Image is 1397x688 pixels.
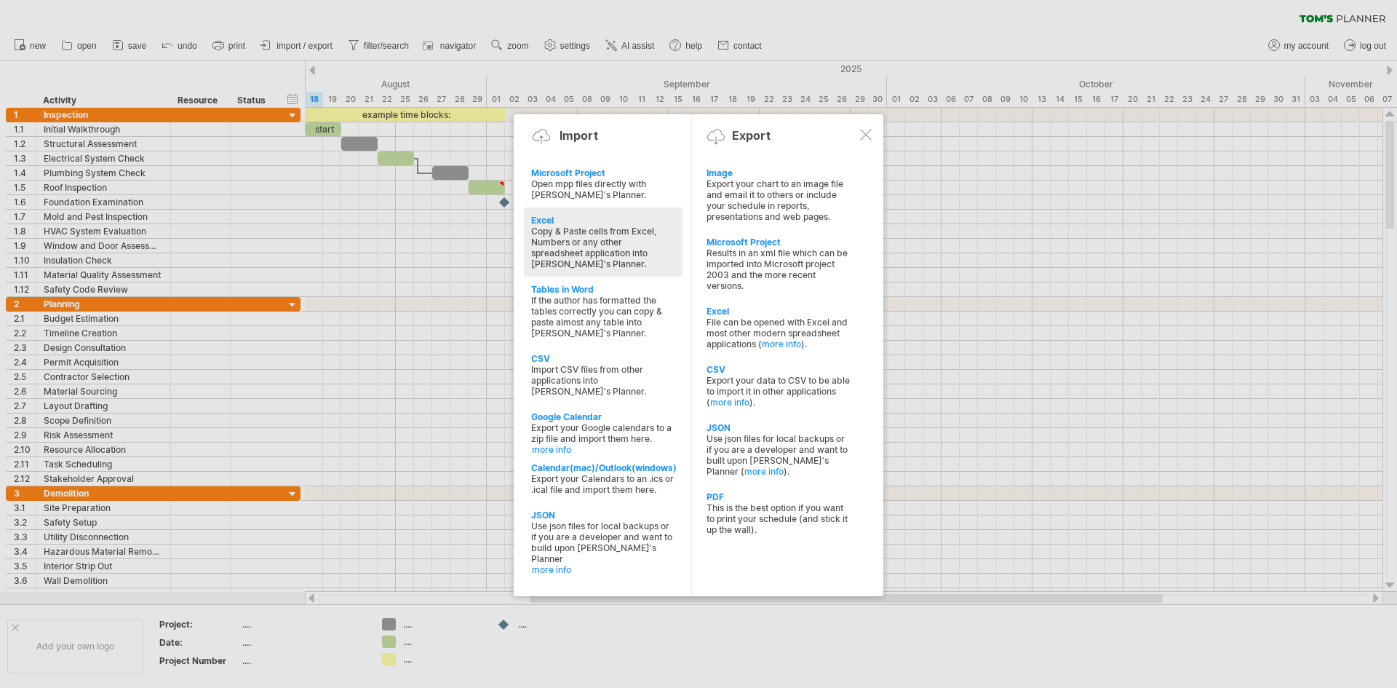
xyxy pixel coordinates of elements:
div: Import [560,128,598,143]
a: more info [744,466,784,477]
div: Copy & Paste cells from Excel, Numbers or any other spreadsheet application into [PERSON_NAME]'s ... [531,226,675,269]
div: File can be opened with Excel and most other modern spreadsheet applications ( ). [707,317,851,349]
div: Export your chart to an image file and email it to others or include your schedule in reports, pr... [707,178,851,222]
div: Export your data to CSV to be able to import it in other applications ( ). [707,375,851,408]
div: Tables in Word [531,284,675,295]
div: Microsoft Project [707,237,851,248]
div: Image [707,167,851,178]
div: JSON [707,422,851,433]
div: Export [732,128,771,143]
div: If the author has formatted the tables correctly you can copy & paste almost any table into [PERS... [531,295,675,339]
div: Results in an xml file which can be imported into Microsoft project 2003 and the more recent vers... [707,248,851,291]
a: more info [710,397,749,408]
div: Use json files for local backups or if you are a developer and want to built upon [PERSON_NAME]'s... [707,433,851,477]
div: Excel [707,306,851,317]
a: more info [762,339,801,349]
a: more info [532,564,676,575]
div: CSV [707,364,851,375]
a: more info [532,444,676,455]
div: This is the best option if you want to print your schedule (and stick it up the wall). [707,502,851,535]
div: Excel [531,215,675,226]
div: PDF [707,491,851,502]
